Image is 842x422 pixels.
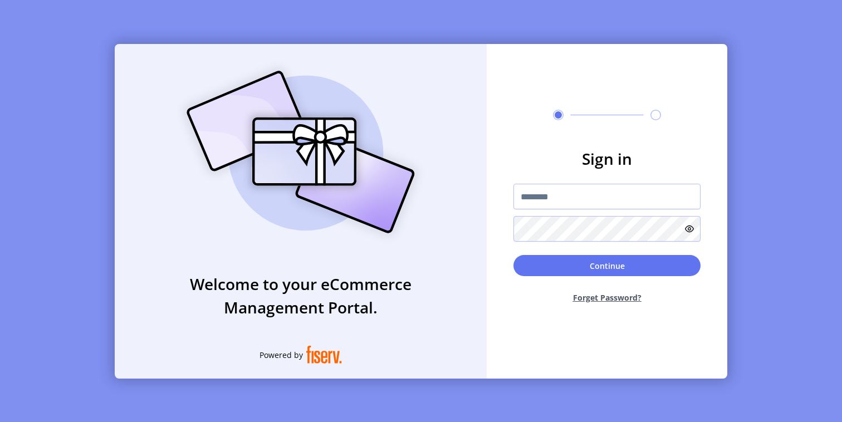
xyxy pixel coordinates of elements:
[513,283,701,312] button: Forget Password?
[513,255,701,276] button: Continue
[115,272,487,319] h3: Welcome to your eCommerce Management Portal.
[260,349,303,361] span: Powered by
[513,147,701,170] h3: Sign in
[170,58,432,246] img: card_Illustration.svg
